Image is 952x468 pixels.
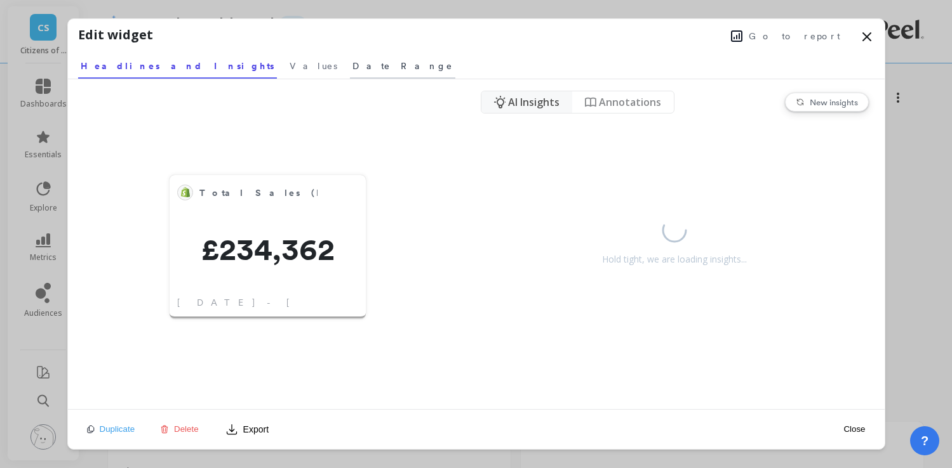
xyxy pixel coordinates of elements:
[83,424,139,434] button: Duplicate
[177,296,366,309] span: [DATE] - [DATE]
[34,74,44,84] img: tab_domain_overview_orange.svg
[352,60,453,72] span: Date Range
[290,60,337,72] span: Values
[199,184,318,202] span: Total Sales (Non-club)
[180,187,191,197] img: api.shopify.svg
[20,33,30,43] img: website_grey.svg
[199,186,396,200] span: Total Sales (Non-club)
[100,424,135,434] span: Duplicate
[126,74,137,84] img: tab_keywords_by_traffic_grey.svg
[174,424,199,434] span: Delete
[48,75,114,83] div: Domain Overview
[508,94,560,110] span: AI Insights
[87,426,95,433] img: duplicate icon
[78,49,875,79] nav: Tabs
[921,432,929,450] span: ?
[910,426,939,455] button: ?
[749,30,840,42] span: Go to report
[170,234,366,264] span: £234,362
[20,20,30,30] img: logo_orange.svg
[220,419,274,439] button: Export
[599,94,661,110] span: Annotations
[785,93,869,112] button: New insights
[81,60,274,72] span: Headlines and Insights
[33,33,140,43] div: Domain: [DOMAIN_NAME]
[140,75,214,83] div: Keywords by Traffic
[36,20,62,30] div: v 4.0.25
[78,25,153,44] h1: Edit widget
[840,424,869,434] button: Close
[727,28,844,44] button: Go to report
[810,97,858,107] span: New insights
[156,424,203,434] button: Delete
[602,253,747,266] div: Hold tight, we are loading insights...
